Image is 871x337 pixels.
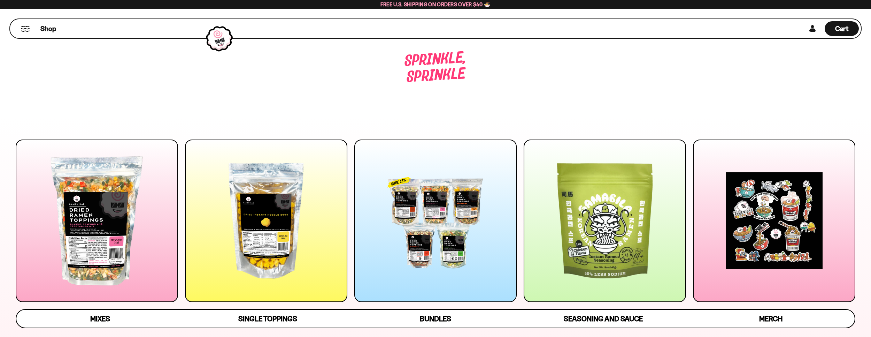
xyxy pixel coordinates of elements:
span: Merch [759,314,783,323]
span: Shop [40,24,56,33]
a: Mixes [16,310,184,328]
div: Cart [825,19,859,38]
a: Single Toppings [184,310,352,328]
span: Mixes [90,314,110,323]
a: Shop [40,21,56,36]
a: Seasoning and Sauce [519,310,687,328]
a: Bundles [352,310,519,328]
span: Free U.S. Shipping on Orders over $40 🍜 [380,1,491,8]
span: Bundles [420,314,451,323]
span: Cart [835,24,849,33]
button: Mobile Menu Trigger [21,26,30,32]
span: Seasoning and Sauce [564,314,643,323]
a: Merch [687,310,855,328]
span: Single Toppings [238,314,297,323]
